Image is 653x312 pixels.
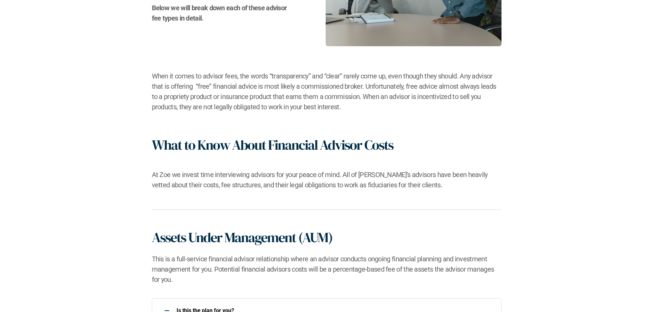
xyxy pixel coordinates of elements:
h1: What to Know About Financial Advisor Costs [152,137,393,153]
h2: When it comes to advisor fees, the words “transparency” and “clear” rarely come up, even though t... [152,71,501,112]
h2: Below we will break down each of these advisor fee types in detail. [152,3,291,23]
h1: Assets Under Management (AUM) [152,229,332,246]
h2: This is a full-service financial advisor relationship where an advisor conducts ongoing financial... [152,254,501,285]
h2: At Zoe we invest time interviewing advisors for your peace of mind. All of [PERSON_NAME]’s adviso... [152,170,501,190]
